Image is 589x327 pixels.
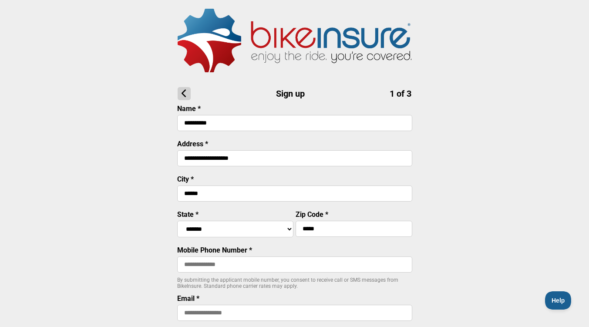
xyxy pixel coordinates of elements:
p: By submitting the applicant mobile number, you consent to receive call or SMS messages from BikeI... [177,277,412,289]
h1: Sign up [178,87,411,100]
label: Zip Code * [296,210,328,219]
iframe: Toggle Customer Support [545,291,572,310]
label: State * [177,210,199,219]
label: Address * [177,140,208,148]
span: 1 of 3 [390,88,411,99]
label: Email * [177,294,199,303]
label: Mobile Phone Number * [177,246,252,254]
label: City * [177,175,194,183]
label: Name * [177,105,201,113]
